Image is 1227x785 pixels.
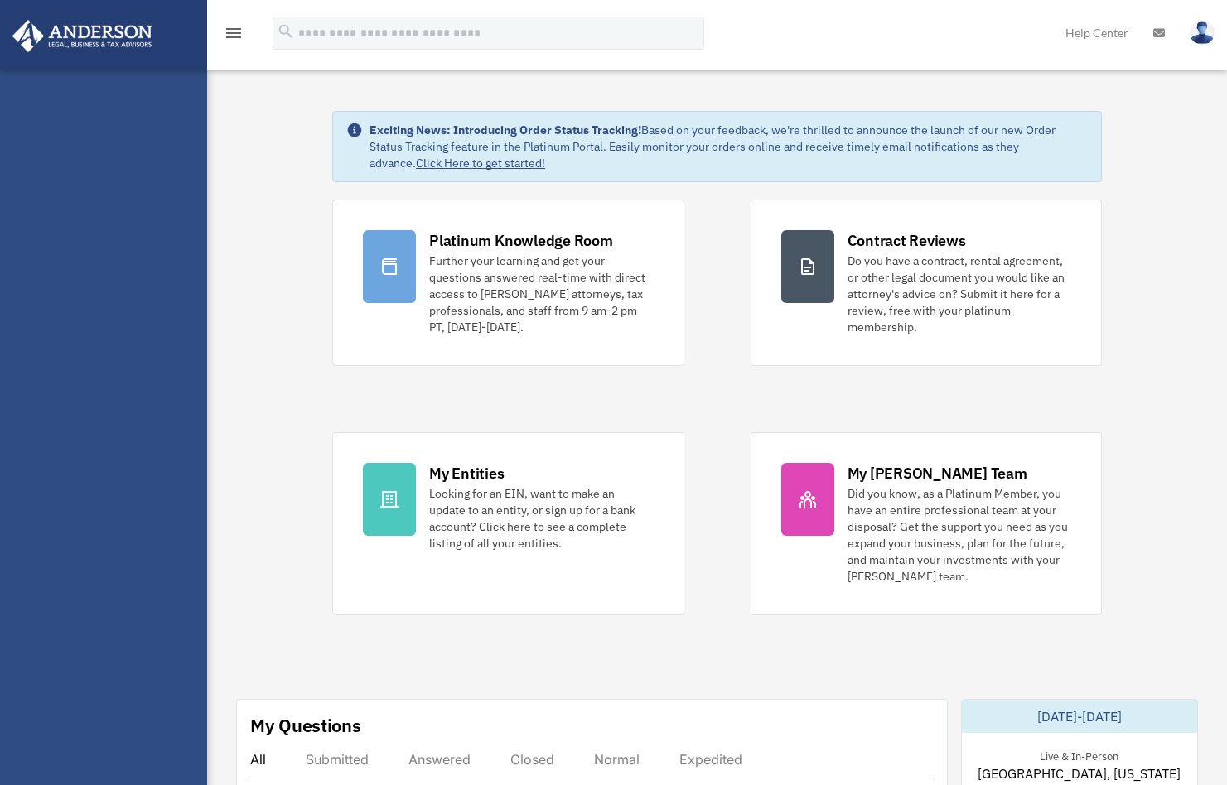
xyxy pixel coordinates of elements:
[594,751,640,768] div: Normal
[306,751,369,768] div: Submitted
[848,485,1071,585] div: Did you know, as a Platinum Member, you have an entire professional team at your disposal? Get th...
[1027,746,1132,763] div: Live & In-Person
[277,22,295,41] i: search
[250,751,266,768] div: All
[224,29,244,43] a: menu
[370,122,1088,171] div: Based on your feedback, we're thrilled to announce the launch of our new Order Status Tracking fe...
[848,253,1071,335] div: Do you have a contract, rental agreement, or other legal document you would like an attorney's ad...
[332,432,684,615] a: My Entities Looking for an EIN, want to make an update to an entity, or sign up for a bank accoun...
[408,751,471,768] div: Answered
[510,751,554,768] div: Closed
[429,485,653,551] div: Looking for an EIN, want to make an update to an entity, or sign up for a bank account? Click her...
[751,200,1102,366] a: Contract Reviews Do you have a contract, rental agreement, or other legal document you would like...
[679,751,742,768] div: Expedited
[7,20,157,52] img: Anderson Advisors Platinum Portal
[250,713,361,738] div: My Questions
[751,432,1102,615] a: My [PERSON_NAME] Team Did you know, as a Platinum Member, you have an entire professional team at...
[224,23,244,43] i: menu
[416,156,545,171] a: Click Here to get started!
[429,463,504,484] div: My Entities
[848,463,1027,484] div: My [PERSON_NAME] Team
[962,700,1197,733] div: [DATE]-[DATE]
[332,200,684,366] a: Platinum Knowledge Room Further your learning and get your questions answered real-time with dire...
[429,230,613,251] div: Platinum Knowledge Room
[978,763,1181,783] span: [GEOGRAPHIC_DATA], [US_STATE]
[429,253,653,335] div: Further your learning and get your questions answered real-time with direct access to [PERSON_NAM...
[370,123,641,137] strong: Exciting News: Introducing Order Status Tracking!
[1190,21,1215,45] img: User Pic
[848,230,966,251] div: Contract Reviews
